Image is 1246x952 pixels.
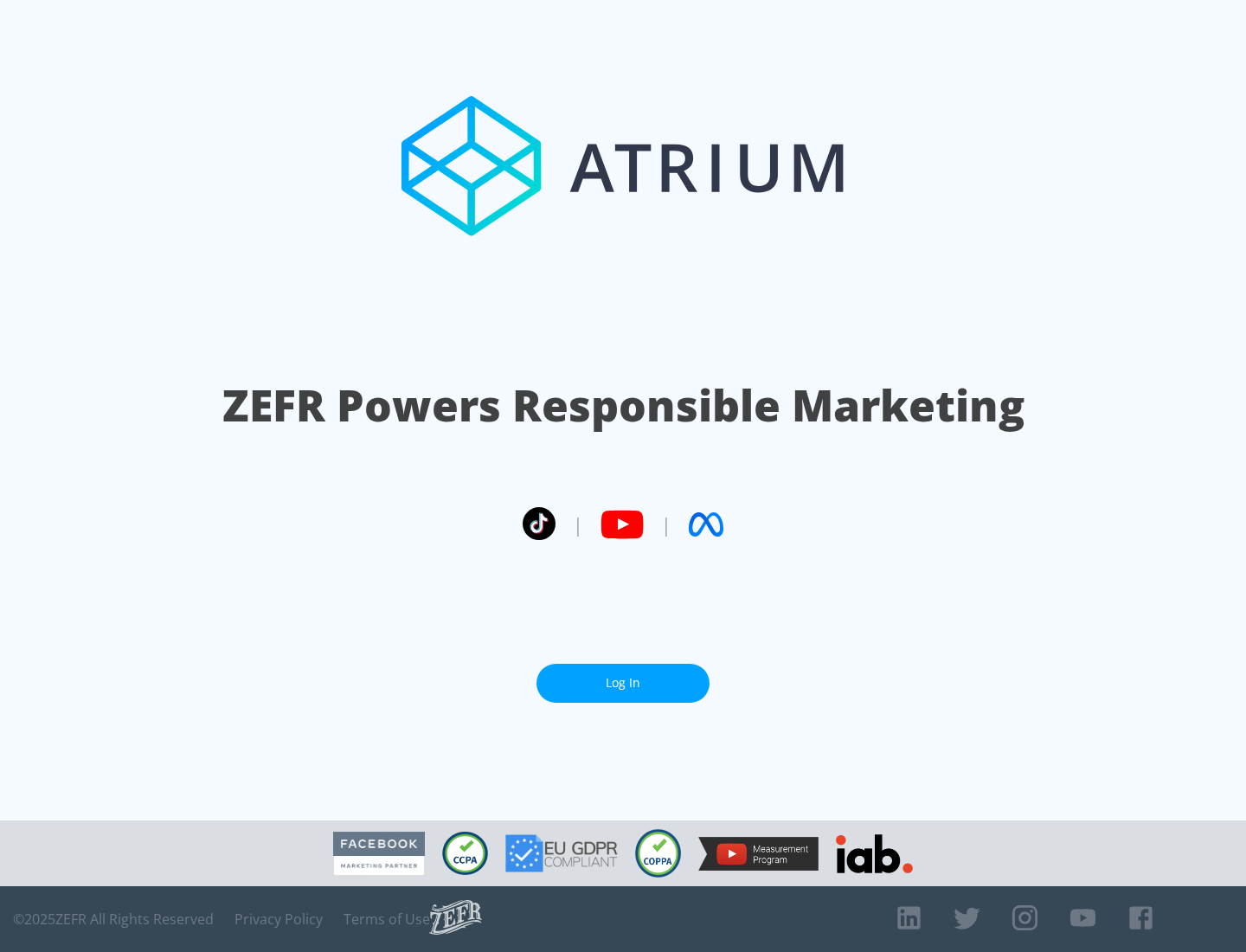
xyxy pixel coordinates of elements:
span: | [573,511,583,537]
a: Terms of Use [344,910,430,928]
a: Log In [536,664,710,703]
img: Facebook Marketing Partner [333,832,425,876]
img: YouTube Measurement Program [698,837,819,871]
img: GDPR Compliant [505,834,618,872]
span: © 2025 ZEFR All Rights Reserved [13,910,214,928]
img: COPPA Compliant [635,829,681,878]
img: CCPA Compliant [442,832,488,875]
img: IAB [836,834,913,873]
h1: ZEFR Powers Responsible Marketing [222,376,1024,435]
a: Privacy Policy [234,910,323,928]
span: | [661,511,671,537]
